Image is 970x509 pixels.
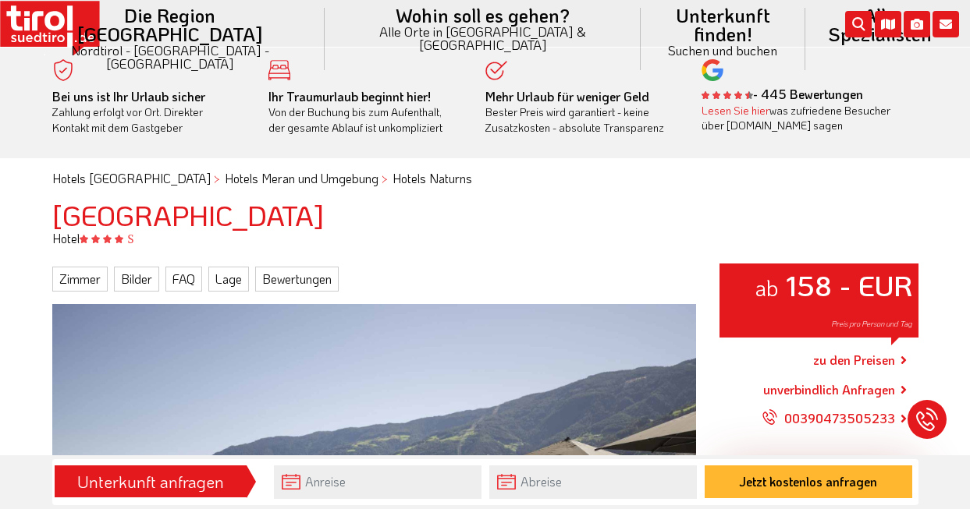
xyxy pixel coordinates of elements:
div: Hotel [41,230,930,247]
b: Mehr Urlaub für weniger Geld [485,88,649,104]
a: Lage [208,267,249,292]
a: Lesen Sie hier [702,103,769,118]
b: - 445 Bewertungen [702,86,863,102]
a: zu den Preisen [813,341,895,380]
b: Bei uns ist Ihr Urlaub sicher [52,88,205,104]
a: Hotels Meran und Umgebung [225,170,378,186]
i: Fotogalerie [904,11,930,37]
div: Zahlung erfolgt vor Ort. Direkter Kontakt mit dem Gastgeber [52,89,246,136]
a: 00390473505233 [762,399,895,438]
a: Hotels Naturns [393,170,472,186]
b: Ihr Traumurlaub beginnt hier! [268,88,431,104]
small: Nordtirol - [GEOGRAPHIC_DATA] - [GEOGRAPHIC_DATA] [34,44,306,70]
div: Bester Preis wird garantiert - keine Zusatzkosten - absolute Transparenz [485,89,679,136]
div: Von der Buchung bis zum Aufenthalt, der gesamte Ablauf ist unkompliziert [268,89,462,136]
a: Bilder [114,267,159,292]
small: Alle Orte in [GEOGRAPHIC_DATA] & [GEOGRAPHIC_DATA] [343,25,622,51]
i: Karte öffnen [875,11,901,37]
input: Abreise [489,465,697,499]
a: FAQ [165,267,202,292]
div: Unterkunft anfragen [59,468,242,495]
i: Kontakt [933,11,959,37]
input: Anreise [274,465,481,499]
a: Zimmer [52,267,108,292]
a: Hotels [GEOGRAPHIC_DATA] [52,170,211,186]
button: Jetzt kostenlos anfragen [705,465,912,498]
small: ab [755,273,779,302]
div: was zufriedene Besucher über [DOMAIN_NAME] sagen [702,103,895,133]
h1: [GEOGRAPHIC_DATA] [52,200,918,231]
span: Preis pro Person und Tag [831,319,912,329]
strong: 158 - EUR [786,267,912,303]
a: unverbindlich Anfragen [763,380,895,399]
small: Suchen und buchen [659,44,787,57]
a: Bewertungen [255,267,339,292]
